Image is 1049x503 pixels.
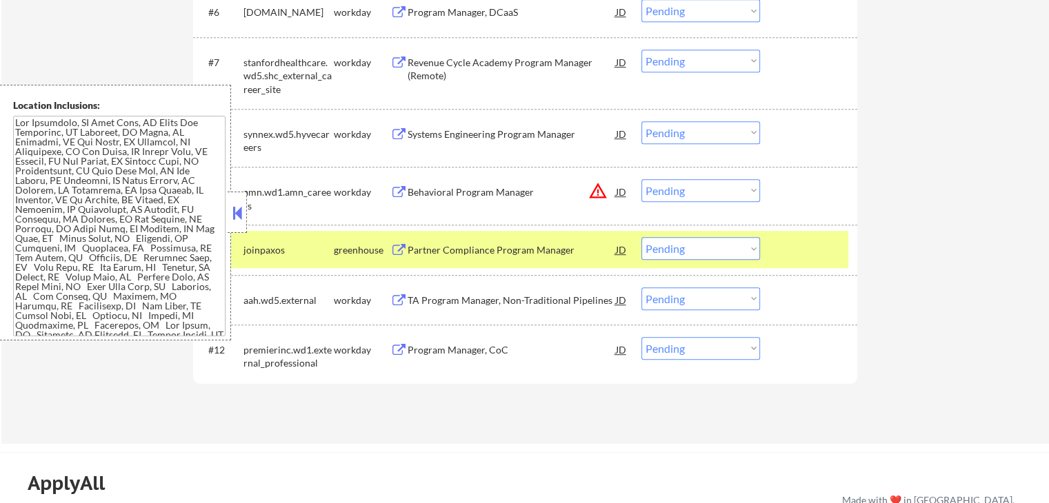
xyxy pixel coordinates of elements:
[243,6,334,19] div: [DOMAIN_NAME]
[28,471,121,495] div: ApplyAll
[408,243,616,257] div: Partner Compliance Program Manager
[243,243,334,257] div: joinpaxos
[208,56,232,70] div: #7
[334,127,390,141] div: workday
[334,243,390,257] div: greenhouse
[208,343,232,357] div: #12
[408,343,616,357] div: Program Manager, CoC
[13,99,226,112] div: Location Inclusions:
[615,287,628,312] div: JD
[334,185,390,199] div: workday
[615,179,628,204] div: JD
[243,127,334,154] div: synnex.wd5.hyvecareers
[408,294,616,307] div: TA Program Manager, Non-Traditional Pipelines
[588,181,608,201] button: warning_amber
[615,237,628,262] div: JD
[615,121,628,146] div: JD
[615,337,628,362] div: JD
[243,294,334,307] div: aah.wd5.external
[243,185,334,212] div: amn.wd1.amn_careers
[334,343,390,357] div: workday
[208,6,232,19] div: #6
[408,185,616,199] div: Behavioral Program Manager
[408,127,616,141] div: Systems Engineering Program Manager
[334,6,390,19] div: workday
[334,294,390,307] div: workday
[243,343,334,370] div: premierinc.wd1.external_professional
[243,56,334,96] div: stanfordhealthcare.wd5.shc_external_career_site
[408,6,616,19] div: Program Manager, DCaaS
[334,56,390,70] div: workday
[615,50,628,74] div: JD
[408,56,616,83] div: Revenue Cycle Academy Program Manager (Remote)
